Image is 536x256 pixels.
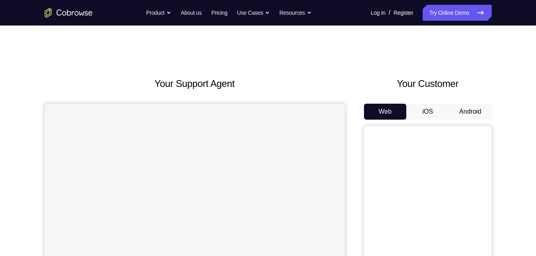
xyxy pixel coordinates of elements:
[364,104,407,120] button: Web
[45,77,345,91] h2: Your Support Agent
[237,5,270,21] button: Use Cases
[423,5,491,21] a: Try Online Demo
[389,8,390,18] span: /
[181,5,202,21] a: About us
[146,5,171,21] button: Product
[45,8,93,18] a: Go to the home page
[211,5,227,21] a: Pricing
[406,104,449,120] button: iOS
[394,5,413,21] a: Register
[279,5,312,21] button: Resources
[449,104,492,120] button: Android
[364,77,492,91] h2: Your Customer
[371,5,386,21] a: Log In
